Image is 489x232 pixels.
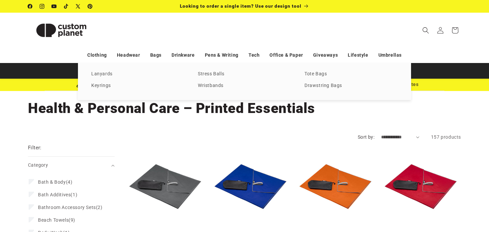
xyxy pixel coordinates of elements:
span: (4) [38,179,72,185]
span: (1) [38,192,77,198]
a: Giveaways [313,49,338,61]
a: Custom Planet [26,13,97,48]
a: Pens & Writing [205,49,239,61]
a: Office & Paper [269,49,303,61]
span: (9) [38,217,75,223]
label: Sort by: [358,134,374,140]
summary: Search [418,23,433,38]
span: Beach Towels [38,217,69,223]
a: Lanyards [91,70,185,79]
a: Drinkware [172,49,195,61]
span: Bath Additives [38,192,71,197]
a: Clothing [87,49,107,61]
span: (2) [38,204,103,210]
a: Wristbands [198,81,291,90]
h1: Health & Personal Care – Printed Essentials [28,99,461,117]
a: Bags [150,49,162,61]
a: Stress Balls [198,70,291,79]
a: Lifestyle [348,49,368,61]
summary: Category (0 selected) [28,157,115,174]
span: Bath & Body [38,179,66,185]
a: Tote Bags [304,70,398,79]
span: Looking to order a single item? Use our design tool [180,3,301,9]
h2: Filter: [28,144,42,152]
a: Keyrings [91,81,185,90]
a: Headwear [117,49,140,61]
a: Tech [248,49,259,61]
span: 157 products [431,134,461,140]
a: Umbrellas [378,49,402,61]
span: Category [28,162,48,168]
a: Drawstring Bags [304,81,398,90]
img: Custom Planet [28,15,95,45]
span: Bathroom Accessory Sets [38,205,96,210]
